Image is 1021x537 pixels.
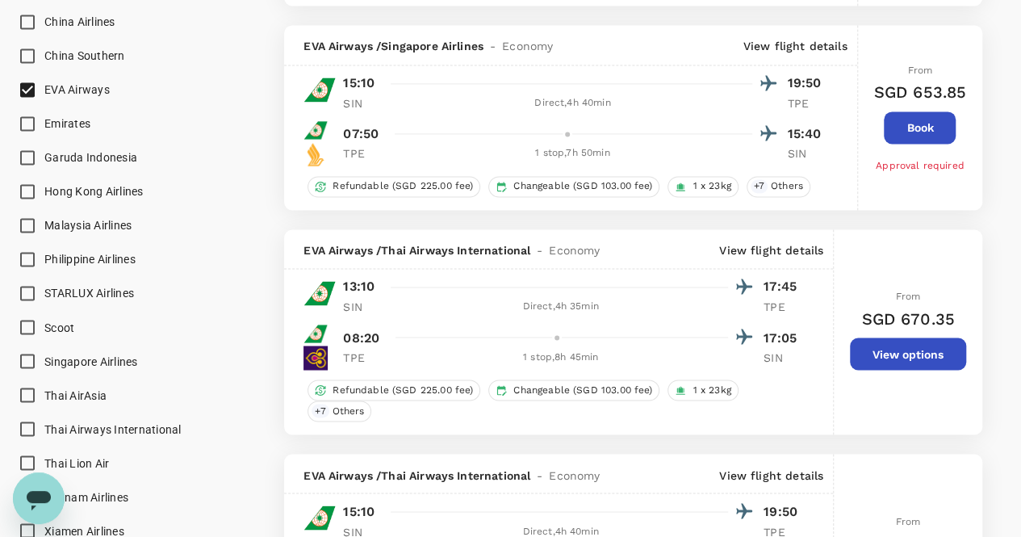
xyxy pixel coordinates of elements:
[393,145,751,162] div: 1 stop , 7h 50min
[502,38,553,54] span: Economy
[549,467,600,483] span: Economy
[743,38,847,54] p: View flight details
[44,388,107,401] span: Thai AirAsia
[874,79,967,105] h6: SGD 653.85
[850,338,966,370] button: View options
[764,328,804,347] p: 17:05
[326,179,479,193] span: Refundable (SGD 225.00 fee)
[303,467,530,483] span: EVA Airways / Thai Airways International
[488,380,659,401] div: Changeable (SGD 103.00 fee)
[393,349,728,365] div: 1 stop , 8h 45min
[44,49,125,62] span: China Southern
[303,277,336,309] img: BR
[530,242,549,258] span: -
[507,383,659,396] span: Changeable (SGD 103.00 fee)
[343,95,383,111] p: SIN
[13,472,65,524] iframe: Button to launch messaging window
[393,95,751,111] div: Direct , 4h 40min
[483,38,502,54] span: -
[751,179,768,193] span: + 7
[861,305,955,331] h6: SGD 670.35
[308,380,480,401] div: Refundable (SGD 225.00 fee)
[667,380,738,401] div: 1 x 23kg
[44,321,74,334] span: Scoot
[719,467,823,483] p: View flight details
[303,118,328,142] img: BR
[884,111,956,144] button: Book
[896,291,921,302] span: From
[343,124,379,144] p: 07:50
[719,242,823,258] p: View flight details
[343,277,375,296] p: 13:10
[44,253,136,266] span: Philippine Airlines
[393,299,728,315] div: Direct , 4h 35min
[530,467,549,483] span: -
[343,501,375,521] p: 15:10
[788,124,828,144] p: 15:40
[312,404,328,417] span: + 7
[303,242,530,258] span: EVA Airways / Thai Airways International
[764,277,804,296] p: 17:45
[686,383,737,396] span: 1 x 23kg
[764,179,810,193] span: Others
[343,328,379,347] p: 08:20
[44,185,144,198] span: Hong Kong Airlines
[326,383,479,396] span: Refundable (SGD 225.00 fee)
[326,404,371,417] span: Others
[308,176,480,197] div: Refundable (SGD 225.00 fee)
[303,501,336,534] img: BR
[303,346,328,370] img: TG
[44,219,132,232] span: Malaysia Airlines
[764,299,804,315] p: TPE
[308,401,371,422] div: +7Others
[44,287,134,300] span: STARLUX Airlines
[507,179,659,193] span: Changeable (SGD 103.00 fee)
[44,83,110,96] span: EVA Airways
[44,456,109,469] span: Thai Lion Air
[343,349,383,365] p: TPE
[788,145,828,162] p: SIN
[303,142,328,166] img: SQ
[44,151,137,164] span: Garuda Indonesia
[343,145,383,162] p: TPE
[44,355,138,367] span: Singapore Airlines
[44,117,90,130] span: Emirates
[788,95,828,111] p: TPE
[44,524,124,537] span: Xiamen Airlines
[549,242,600,258] span: Economy
[876,160,965,171] span: Approval required
[343,73,375,93] p: 15:10
[303,73,336,106] img: BR
[303,38,483,54] span: EVA Airways / Singapore Airlines
[44,490,128,503] span: Vietnam Airlines
[44,422,182,435] span: Thai Airways International
[667,176,738,197] div: 1 x 23kg
[686,179,737,193] span: 1 x 23kg
[343,299,383,315] p: SIN
[907,65,932,76] span: From
[764,349,804,365] p: SIN
[764,501,804,521] p: 19:50
[303,321,328,346] img: BR
[896,515,921,527] span: From
[44,15,115,28] span: China Airlines
[788,73,828,93] p: 19:50
[747,176,810,197] div: +7Others
[488,176,659,197] div: Changeable (SGD 103.00 fee)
